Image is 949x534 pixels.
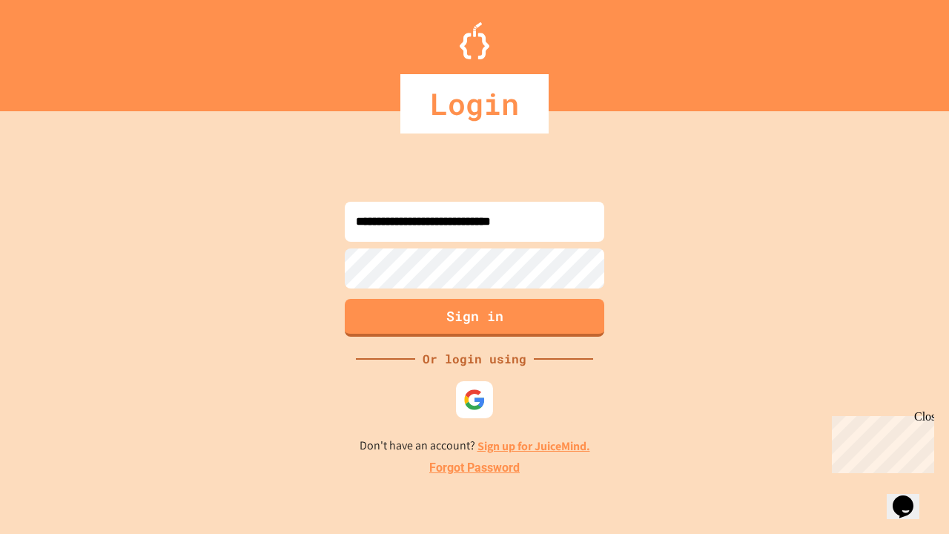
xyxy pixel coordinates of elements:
[460,22,489,59] img: Logo.svg
[887,475,934,519] iframe: chat widget
[6,6,102,94] div: Chat with us now!Close
[477,438,590,454] a: Sign up for JuiceMind.
[345,299,604,337] button: Sign in
[360,437,590,455] p: Don't have an account?
[429,459,520,477] a: Forgot Password
[826,410,934,473] iframe: chat widget
[463,389,486,411] img: google-icon.svg
[400,74,549,133] div: Login
[415,350,534,368] div: Or login using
